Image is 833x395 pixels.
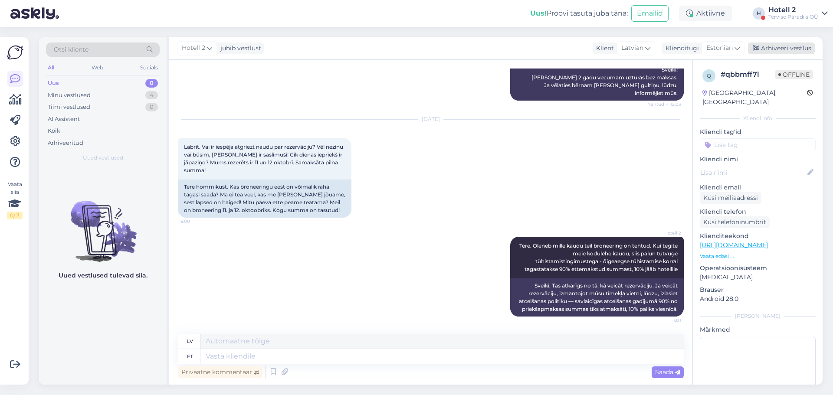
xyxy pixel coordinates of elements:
[721,69,775,80] div: # qbbmff7l
[649,230,681,236] span: Hotell 2
[178,366,262,378] div: Privaatne kommentaar
[700,241,768,249] a: [URL][DOMAIN_NAME]
[631,5,669,22] button: Emailid
[182,43,205,53] span: Hotell 2
[649,317,681,323] span: 8:11
[700,312,816,320] div: [PERSON_NAME]
[700,264,816,273] p: Operatsioonisüsteem
[647,101,681,108] span: Nähtud ✓ 12:03
[700,138,816,151] input: Lisa tag
[145,91,158,100] div: 4
[700,183,816,192] p: Kliendi email
[46,62,56,73] div: All
[83,154,123,162] span: Uued vestlused
[7,212,23,219] div: 0 / 3
[48,91,91,100] div: Minu vestlused
[768,7,828,20] a: Hotell 2Tervise Paradiis OÜ
[178,115,684,123] div: [DATE]
[700,325,816,334] p: Märkmed
[530,9,547,17] b: Uus!
[702,88,807,107] div: [GEOGRAPHIC_DATA], [GEOGRAPHIC_DATA]
[7,44,23,61] img: Askly Logo
[679,6,732,21] div: Aktiivne
[700,207,816,216] p: Kliendi telefon
[662,44,699,53] div: Klienditugi
[48,115,80,124] div: AI Assistent
[187,334,193,349] div: lv
[510,278,684,317] div: Sveiki. Tas atkarīgs no tā, kā veicāt rezervāciju. Ja veicāt rezervāciju, izmantojot mūsu tīmekļa...
[39,185,167,263] img: No chats
[48,127,60,135] div: Kõik
[768,7,818,13] div: Hotell 2
[48,103,90,111] div: Tiimi vestlused
[700,114,816,122] div: Kliendi info
[621,43,643,53] span: Latvian
[700,252,816,260] p: Vaata edasi ...
[700,127,816,137] p: Kliendi tag'id
[178,180,351,218] div: Tere hommikust. Kas broneeringu eest on võimalik raha tagasi saada? Ma ei tea veel, kas me [PERSO...
[768,13,818,20] div: Tervise Paradiis OÜ
[700,232,816,241] p: Klienditeekond
[187,349,193,364] div: et
[700,192,761,204] div: Küsi meiliaadressi
[59,271,148,280] p: Uued vestlused tulevad siia.
[700,285,816,294] p: Brauser
[54,45,89,54] span: Otsi kliente
[775,70,813,79] span: Offline
[700,155,816,164] p: Kliendi nimi
[90,62,105,73] div: Web
[593,44,614,53] div: Klient
[707,72,711,79] span: q
[700,216,770,228] div: Küsi telefoninumbrit
[138,62,160,73] div: Socials
[748,42,815,54] div: Arhiveeri vestlus
[530,8,628,19] div: Proovi tasuta juba täna:
[706,43,733,53] span: Estonian
[519,242,679,272] span: Tere. Oleneb mille kaudu teil broneering on tehtud. Kui tegite meie kodulehe kaudu, siis palun tu...
[510,62,684,101] div: Sveiki! [PERSON_NAME] 2 gadu vecumam uzturas bez maksas. Ja vēlaties bērnam [PERSON_NAME] gultiņu...
[180,218,213,225] span: 8:00
[753,7,765,20] div: H
[700,294,816,304] p: Android 28.0
[655,368,680,376] span: Saada
[48,139,83,147] div: Arhiveeritud
[145,103,158,111] div: 0
[145,79,158,88] div: 0
[184,144,344,173] span: Labrīt. Vai ir iespēja atgriezt naudu par rezervāciju? Vēl nezinu vai būsim, [PERSON_NAME] ir sas...
[48,79,59,88] div: Uus
[7,180,23,219] div: Vaata siia
[700,168,806,177] input: Lisa nimi
[700,273,816,282] p: [MEDICAL_DATA]
[217,44,261,53] div: juhib vestlust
